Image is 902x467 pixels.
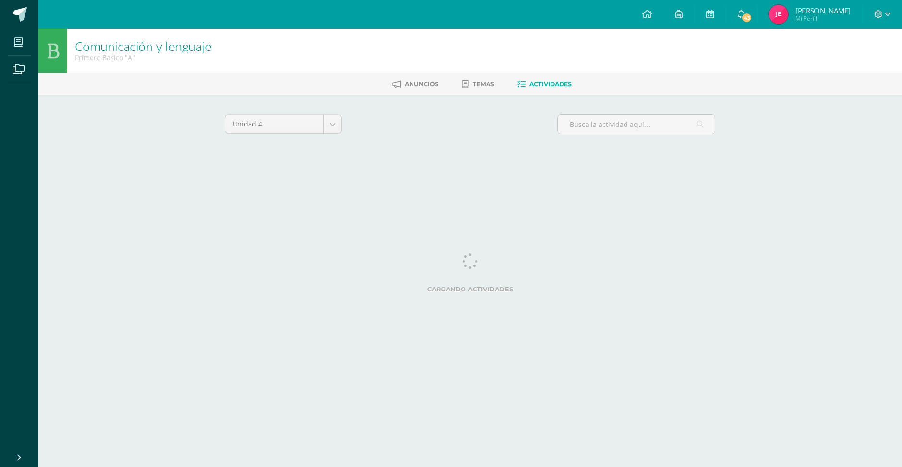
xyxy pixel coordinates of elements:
[795,14,851,23] span: Mi Perfil
[225,115,341,133] a: Unidad 4
[517,76,572,92] a: Actividades
[558,115,715,134] input: Busca la actividad aquí...
[225,286,715,293] label: Cargando actividades
[75,38,212,54] a: Comunicación y lenguaje
[529,80,572,88] span: Actividades
[392,76,438,92] a: Anuncios
[462,76,494,92] a: Temas
[473,80,494,88] span: Temas
[405,80,438,88] span: Anuncios
[75,39,212,53] h1: Comunicación y lenguaje
[75,53,212,62] div: Primero Básico 'A'
[795,6,851,15] span: [PERSON_NAME]
[741,13,752,23] span: 43
[233,115,316,133] span: Unidad 4
[769,5,788,24] img: 64b5c68cdd0fc184d4b02f8605236c54.png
